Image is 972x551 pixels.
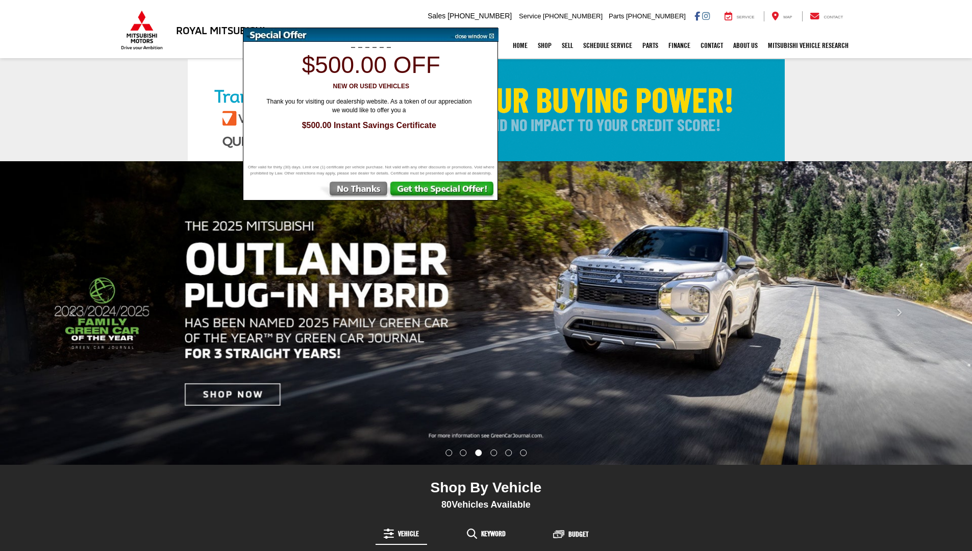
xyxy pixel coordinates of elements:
span: Vehicle [398,530,419,537]
span: Budget [568,531,588,538]
span: Sales [428,12,445,20]
span: [PHONE_NUMBER] [626,12,686,20]
span: [PHONE_NUMBER] [447,12,512,20]
h3: Royal Mitsubishi [176,24,265,36]
a: Finance [663,33,695,58]
a: About Us [728,33,763,58]
a: Map [764,11,800,21]
li: Go to slide number 5. [505,449,512,456]
a: Service [717,11,762,21]
a: Mitsubishi Vehicle Research [763,33,854,58]
li: Go to slide number 3. [476,449,482,456]
a: Parts: Opens in a new tab [637,33,663,58]
li: Go to slide number 1. [445,449,452,456]
span: Map [783,15,792,19]
li: Go to slide number 6. [520,449,527,456]
a: Facebook: Click to visit our Facebook page [694,12,700,20]
span: Keyword [481,530,506,537]
span: 80 [441,499,452,510]
span: Offer valid for thirty (30) days. Limit one (1) certificate per vehicle purchase. Not valid with ... [246,164,496,177]
h3: New or Used Vehicles [249,83,493,90]
span: Service [519,12,541,20]
li: Go to slide number 2. [460,449,467,456]
a: Sell [557,33,578,58]
li: Go to slide number 4. [490,449,497,456]
span: Contact [824,15,843,19]
img: Special Offer [243,28,447,42]
img: No Thanks, Continue to Website [318,182,389,200]
img: Check Your Buying Power [188,59,785,161]
a: Schedule Service: Opens in a new tab [578,33,637,58]
span: $500.00 Instant Savings Certificate [254,120,484,132]
a: Shop [533,33,557,58]
div: Vehicles Available [309,499,663,510]
span: [PHONE_NUMBER] [543,12,603,20]
a: Home [508,33,533,58]
a: Contact [695,33,728,58]
img: close window [447,28,499,42]
a: Contact [802,11,851,21]
span: Parts [609,12,624,20]
span: Thank you for visiting our dealership website. As a token of our appreciation we would like to of... [259,97,479,115]
span: Service [737,15,755,19]
a: Instagram: Click to visit our Instagram page [702,12,710,20]
div: Shop By Vehicle [309,479,663,499]
img: Get the Special Offer [389,182,497,200]
h1: $500.00 off [249,52,493,78]
img: Mitsubishi [119,10,165,50]
button: Click to view next picture. [826,182,972,444]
